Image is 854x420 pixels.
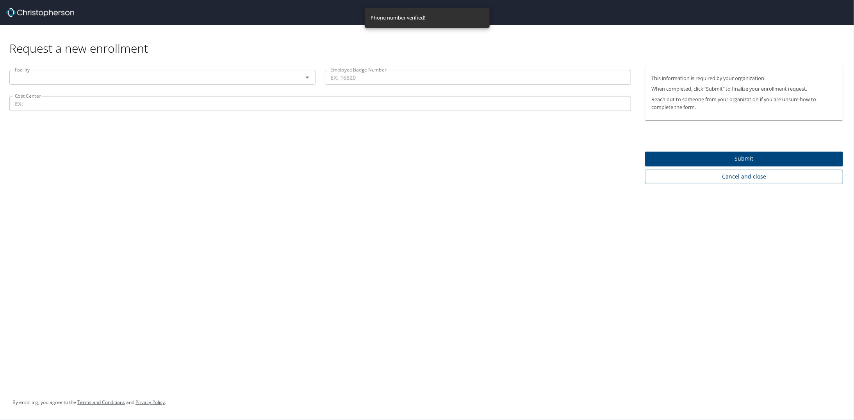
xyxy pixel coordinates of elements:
[302,72,313,83] button: Open
[651,96,837,111] p: Reach out to someone from your organization if you are unsure how to complete the form.
[371,10,426,25] div: Phone number verified!
[651,172,837,182] span: Cancel and close
[645,152,843,167] button: Submit
[9,96,631,111] input: EX:
[135,399,165,406] a: Privacy Policy
[651,85,837,93] p: When completed, click “Submit” to finalize your enrollment request.
[325,70,631,85] input: EX: 16820
[77,399,125,406] a: Terms and Conditions
[12,393,166,412] div: By enrolling, you agree to the and .
[9,25,849,56] div: Request a new enrollment
[651,75,837,82] p: This information is required by your organization.
[6,8,74,17] img: cbt logo
[645,170,843,184] button: Cancel and close
[651,154,837,164] span: Submit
